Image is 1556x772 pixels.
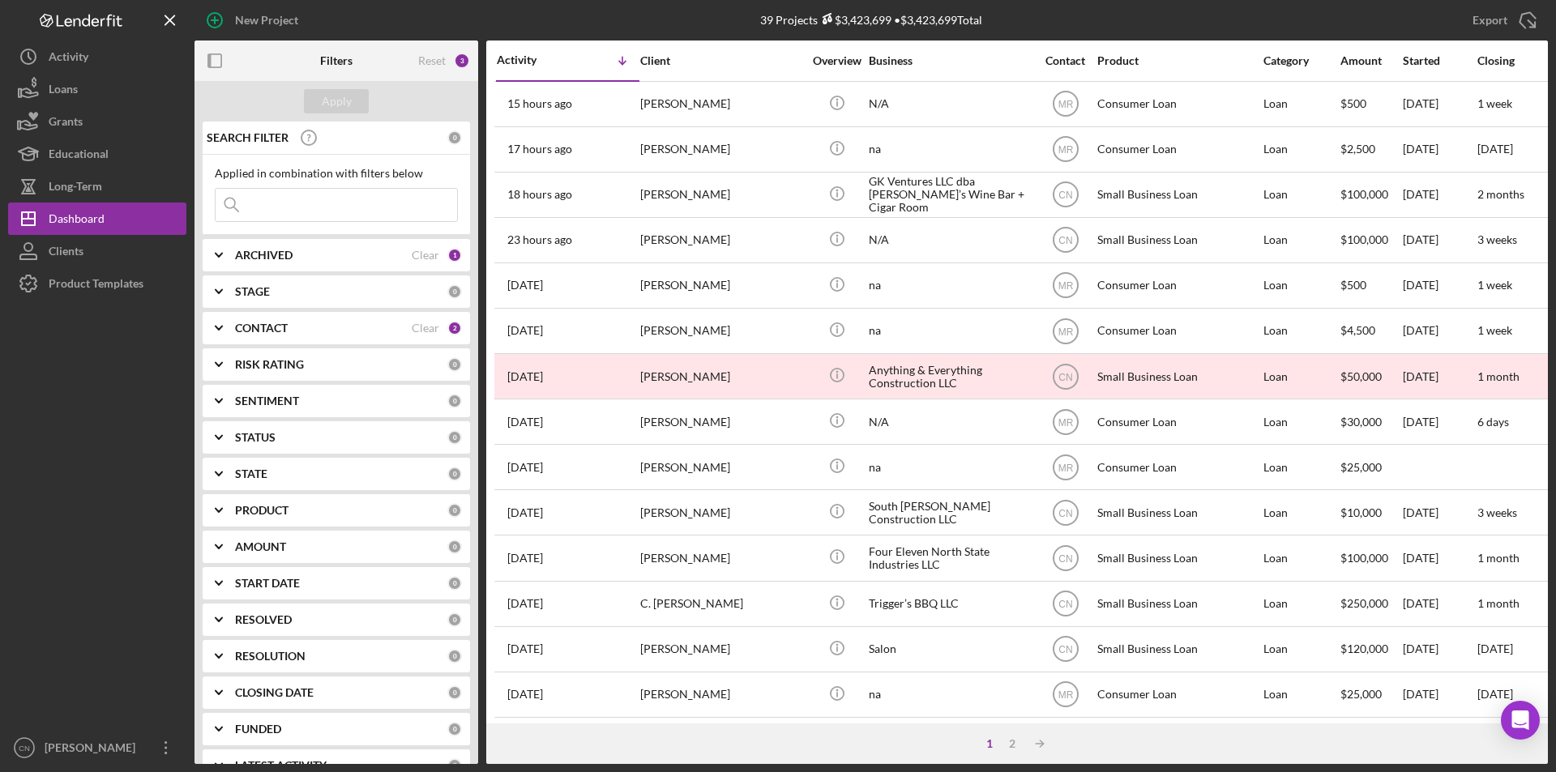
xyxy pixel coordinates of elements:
b: CONTACT [235,322,288,335]
a: Product Templates [8,267,186,300]
div: 2 [447,321,462,335]
span: $100,000 [1340,232,1388,246]
b: START DATE [235,577,300,590]
div: 3 [454,53,470,69]
button: Apply [304,89,369,113]
div: Loan [1263,536,1339,579]
time: [DATE] [1477,687,1513,701]
b: FUNDED [235,723,281,736]
div: 0 [447,722,462,736]
div: na [869,446,1031,488]
div: [PERSON_NAME] [640,219,802,262]
div: Small Business Loan [1097,173,1259,216]
div: kyndol king [640,719,802,761]
div: 0 [447,540,462,554]
text: MR [1058,416,1073,428]
div: Consumer Loan [1097,719,1259,761]
text: MR [1058,462,1073,473]
div: Activity [49,41,88,77]
div: Dashboard [49,203,105,239]
div: na [869,128,1031,171]
div: Loan [1263,446,1339,488]
span: $250,000 [1340,596,1388,610]
div: Long-Term [49,170,102,207]
div: Small Business Loan [1097,628,1259,671]
div: C. [PERSON_NAME] [640,582,802,625]
time: 6 days [1477,415,1509,429]
div: [PERSON_NAME] [640,355,802,398]
div: Business [869,54,1031,67]
b: PRODUCT [235,504,289,517]
time: 1 month [1477,369,1520,383]
button: New Project [194,4,314,36]
div: Small Business Loan [1097,491,1259,534]
div: [PERSON_NAME] [640,264,802,307]
time: [DATE] [1477,142,1513,156]
span: $30,000 [1340,415,1382,429]
a: Educational [8,138,186,170]
b: RESOLUTION [235,650,306,663]
div: [PERSON_NAME] [640,628,802,671]
time: 2025-09-04 20:59 [507,506,543,519]
span: $500 [1340,96,1366,110]
div: Activity [497,53,568,66]
div: Clear [412,249,439,262]
div: 0 [447,576,462,591]
div: Small Business Loan [1097,582,1259,625]
span: $25,000 [1340,460,1382,474]
span: $500 [1340,278,1366,292]
div: Anything & Everything Construction LLC [869,355,1031,398]
span: $4,500 [1340,323,1375,337]
div: $50,000 [1340,355,1401,398]
time: 1 week [1477,323,1512,337]
div: na [869,673,1031,716]
b: CLOSING DATE [235,686,314,699]
b: SEARCH FILTER [207,131,289,144]
div: Loans [49,73,78,109]
div: Consumer Loan [1097,446,1259,488]
button: Clients [8,235,186,267]
div: Loan [1263,582,1339,625]
text: CN [1058,644,1072,655]
div: Overview [806,54,867,67]
button: CN[PERSON_NAME] [8,731,186,764]
div: Loan [1263,173,1339,216]
span: $2,500 [1340,142,1375,156]
div: Contact [1035,54,1096,67]
div: Export [1473,4,1507,36]
div: Loan [1263,309,1339,352]
text: CN [1058,553,1072,565]
b: STATE [235,467,267,480]
div: [PERSON_NAME] [640,128,802,171]
div: Product [1097,54,1259,67]
text: CN [1058,507,1072,518]
text: CN [1058,190,1072,201]
span: $10,000 [1340,505,1382,519]
time: 2025-09-10 13:35 [507,233,572,246]
time: 2025-09-10 18:35 [507,188,572,201]
button: Activity [8,41,186,73]
div: [DATE] [1403,219,1476,262]
div: [DATE] [1403,400,1476,443]
time: 2 months [1477,187,1524,201]
div: [PERSON_NAME] [640,400,802,443]
b: Filters [320,54,353,67]
time: 1 month [1477,596,1520,610]
div: Consumer Loan [1097,309,1259,352]
div: Four Eleven North State Industries LLC [869,536,1031,579]
div: N/A [869,83,1031,126]
div: N/A [869,400,1031,443]
div: 0 [447,612,462,627]
div: [PERSON_NAME] [640,491,802,534]
time: 2025-09-01 17:56 [507,688,543,701]
time: 2025-09-10 19:12 [507,143,572,156]
button: Dashboard [8,203,186,235]
div: [PERSON_NAME] [640,446,802,488]
div: [DATE] [1403,536,1476,579]
div: [PERSON_NAME] [640,83,802,126]
div: [DATE] [1403,673,1476,716]
button: Grants [8,105,186,138]
div: Loan [1263,491,1339,534]
div: Loan [1263,719,1339,761]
